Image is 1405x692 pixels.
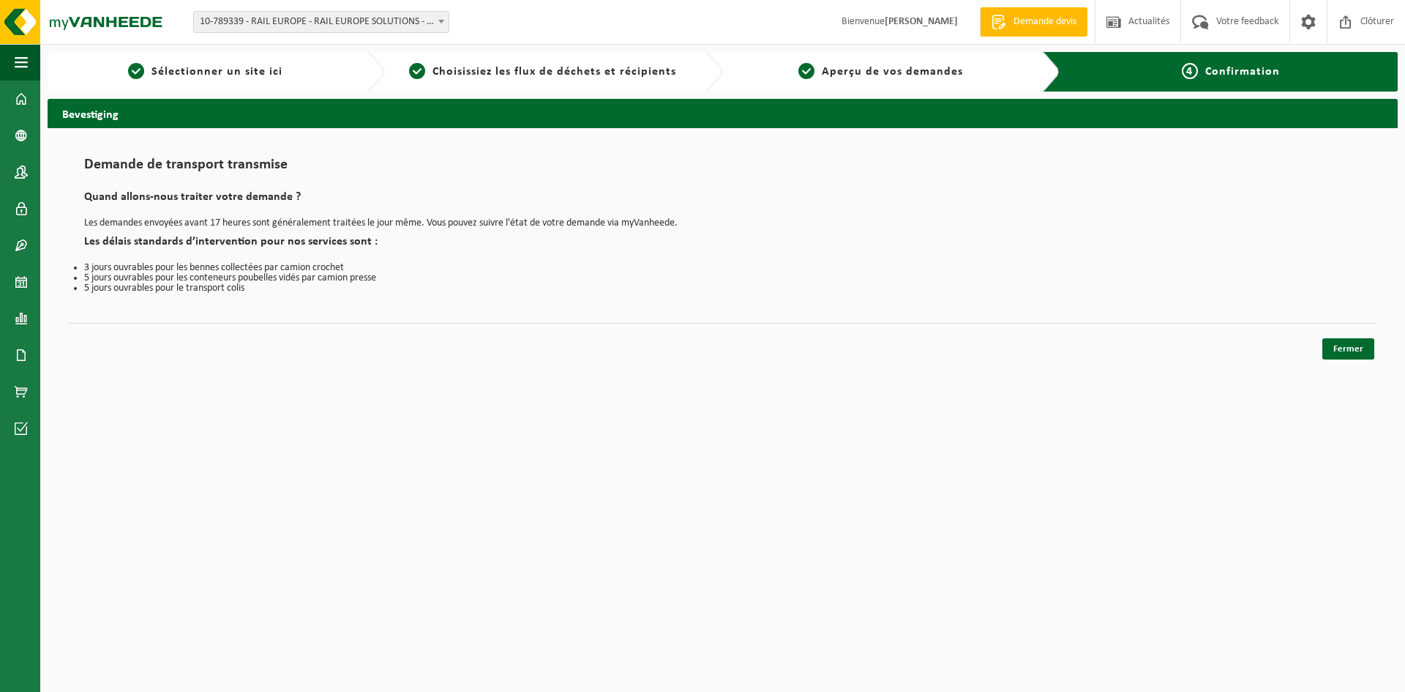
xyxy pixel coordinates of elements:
a: 1Sélectionner un site ici [55,63,356,81]
span: 4 [1182,63,1198,79]
span: Choisissiez les flux de déchets et récipients [432,66,676,78]
span: 10-789339 - RAIL EUROPE - RAIL EUROPE SOLUTIONS - MARIEMBOURG [193,11,449,33]
span: Confirmation [1205,66,1280,78]
span: Aperçu de vos demandes [822,66,963,78]
a: 2Choisissiez les flux de déchets et récipients [392,63,693,81]
h2: Quand allons-nous traiter votre demande ? [84,191,1361,211]
iframe: chat widget [7,660,244,692]
h2: Bevestiging [48,99,1398,127]
h1: Demande de transport transmise [84,157,1361,180]
a: Fermer [1322,338,1374,360]
a: 3Aperçu de vos demandes [730,63,1031,81]
h2: Les délais standards d’intervention pour nos services sont : [84,236,1361,256]
li: 5 jours ouvrables pour les conteneurs poubelles vidés par camion presse [84,273,1361,283]
p: Les demandes envoyées avant 17 heures sont généralement traitées le jour même. Vous pouvez suivre... [84,218,1361,228]
li: 5 jours ouvrables pour le transport colis [84,283,1361,294]
span: Sélectionner un site ici [151,66,282,78]
span: 3 [798,63,814,79]
a: Demande devis [980,7,1087,37]
span: 2 [409,63,425,79]
li: 3 jours ouvrables pour les bennes collectées par camion crochet [84,263,1361,273]
strong: [PERSON_NAME] [885,16,958,27]
span: Demande devis [1010,15,1080,29]
span: 10-789339 - RAIL EUROPE - RAIL EUROPE SOLUTIONS - MARIEMBOURG [194,12,449,32]
span: 1 [128,63,144,79]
